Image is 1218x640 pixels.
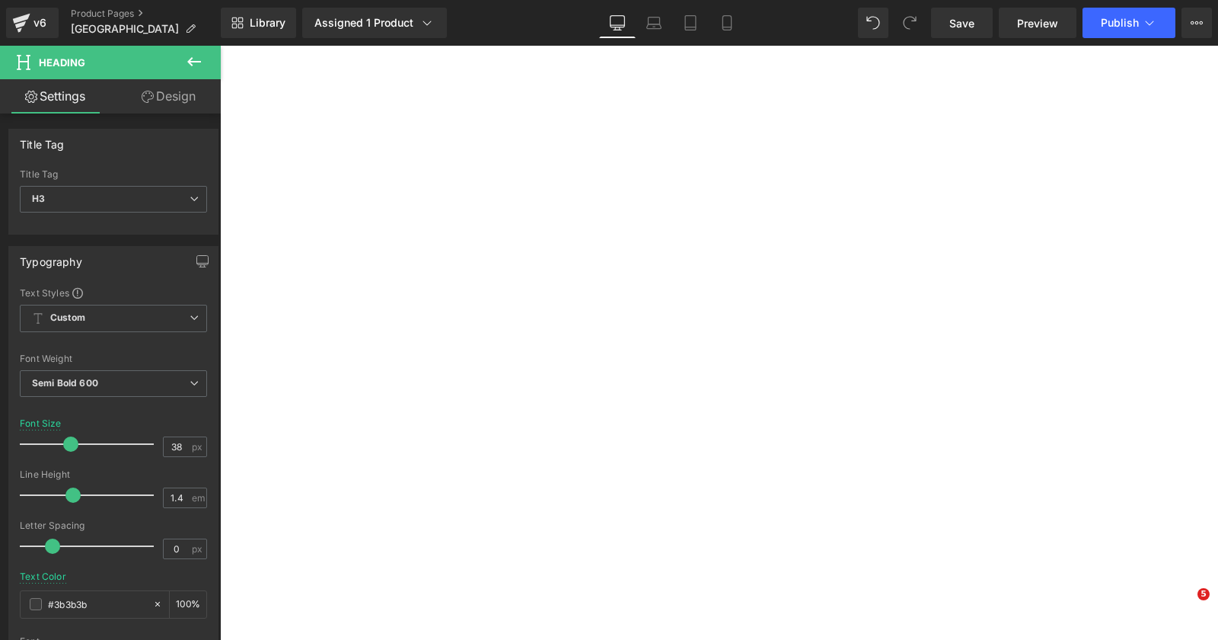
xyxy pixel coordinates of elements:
[20,130,65,151] div: Title Tag
[314,15,435,30] div: Assigned 1 Product
[20,247,82,268] div: Typography
[599,8,636,38] a: Desktop
[39,56,85,69] span: Heading
[20,418,62,429] div: Font Size
[949,15,974,31] span: Save
[20,469,207,480] div: Line Height
[32,377,98,389] b: Semi Bold 600
[71,8,221,20] a: Product Pages
[20,571,66,582] div: Text Color
[20,286,207,299] div: Text Styles
[1166,588,1203,625] iframe: Intercom live chat
[192,544,205,554] span: px
[71,23,179,35] span: [GEOGRAPHIC_DATA]
[1197,588,1210,600] span: 5
[192,493,205,503] span: em
[709,8,745,38] a: Mobile
[20,520,207,531] div: Letter Spacing
[6,8,59,38] a: v6
[192,442,205,452] span: px
[1082,8,1175,38] button: Publish
[1101,17,1139,29] span: Publish
[894,8,925,38] button: Redo
[999,8,1076,38] a: Preview
[250,16,285,30] span: Library
[1181,8,1212,38] button: More
[672,8,709,38] a: Tablet
[858,8,888,38] button: Undo
[50,312,85,325] b: Custom
[20,354,207,364] div: Font Weight
[636,8,672,38] a: Laptop
[32,193,45,204] b: H3
[48,596,145,613] input: Color
[170,591,206,618] div: %
[20,169,207,180] div: Title Tag
[221,8,296,38] a: New Library
[30,13,49,33] div: v6
[113,79,224,114] a: Design
[1017,15,1058,31] span: Preview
